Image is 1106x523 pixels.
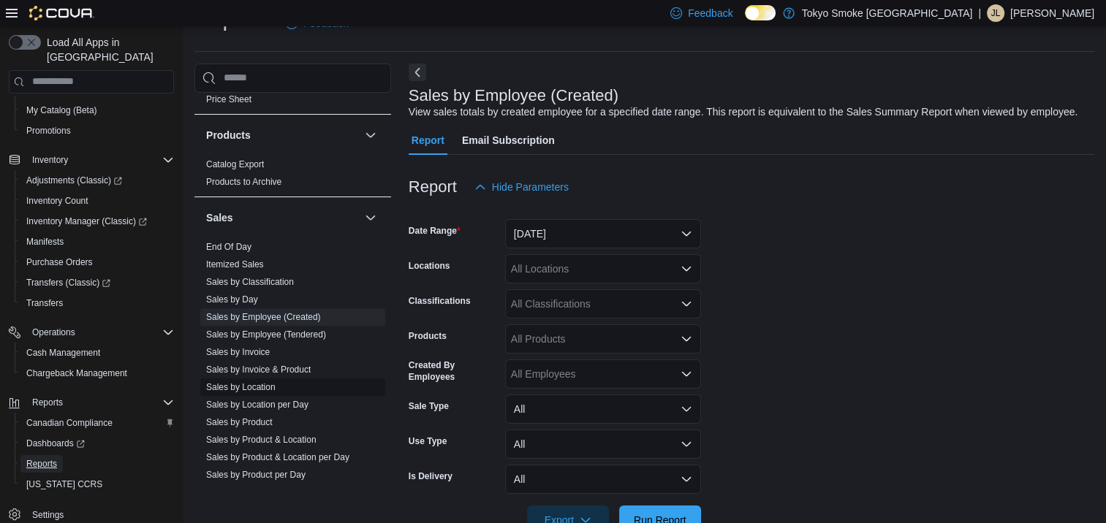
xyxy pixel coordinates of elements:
[26,151,74,169] button: Inventory
[462,126,555,155] span: Email Subscription
[206,312,321,322] a: Sales by Employee (Created)
[194,238,391,489] div: Sales
[20,294,69,312] a: Transfers
[206,128,359,142] button: Products
[20,364,133,382] a: Chargeback Management
[206,311,321,323] span: Sales by Employee (Created)
[206,434,317,446] span: Sales by Product & Location
[15,343,180,363] button: Cash Management
[991,4,1001,22] span: JL
[206,469,306,481] span: Sales by Product per Day
[20,476,108,493] a: [US_STATE] CCRS
[15,211,180,232] a: Inventory Manager (Classic)
[3,150,180,170] button: Inventory
[412,126,444,155] span: Report
[20,102,103,119] a: My Catalog (Beta)
[20,213,153,230] a: Inventory Manager (Classic)
[26,151,174,169] span: Inventory
[15,272,180,293] a: Transfers (Classic)
[469,172,575,202] button: Hide Parameters
[505,465,701,494] button: All
[206,417,273,427] a: Sales by Product
[20,102,174,119] span: My Catalog (Beta)
[505,394,701,424] button: All
[20,233,69,251] a: Manifests
[3,392,180,413] button: Reports
[206,381,276,393] span: Sales by Location
[26,195,88,207] span: Inventory Count
[362,126,379,144] button: Products
[745,5,776,20] input: Dark Mode
[15,454,180,474] button: Reports
[409,400,449,412] label: Sale Type
[20,455,63,473] a: Reports
[206,399,308,411] span: Sales by Location per Day
[206,176,281,188] span: Products to Archive
[26,347,100,359] span: Cash Management
[41,35,174,64] span: Load All Apps in [GEOGRAPHIC_DATA]
[206,259,264,270] span: Itemized Sales
[206,242,251,252] a: End Of Day
[206,294,258,305] a: Sales by Day
[681,298,692,310] button: Open list of options
[15,252,180,272] button: Purchase Orders
[32,509,64,521] span: Settings
[206,400,308,410] a: Sales by Location per Day
[20,476,174,493] span: Washington CCRS
[206,364,311,375] span: Sales by Invoice & Product
[20,122,174,140] span: Promotions
[409,435,447,447] label: Use Type
[26,236,64,248] span: Manifests
[20,172,174,189] span: Adjustments (Classic)
[20,172,128,189] a: Adjustments (Classic)
[206,452,349,462] a: Sales by Product & Location per Day
[15,121,180,141] button: Promotions
[409,359,499,383] label: Created By Employees
[20,253,174,271] span: Purchase Orders
[206,159,264,169] a: Catalog Export
[206,259,264,270] a: Itemized Sales
[206,276,294,288] span: Sales by Classification
[206,93,251,105] span: Price Sheet
[492,180,569,194] span: Hide Parameters
[206,346,270,358] span: Sales by Invoice
[26,297,63,309] span: Transfers
[206,347,270,357] a: Sales by Invoice
[20,253,99,271] a: Purchase Orders
[206,435,317,445] a: Sales by Product & Location
[26,215,147,227] span: Inventory Manager (Classic)
[206,128,251,142] h3: Products
[688,6,732,20] span: Feedback
[681,368,692,380] button: Open list of options
[409,470,452,482] label: Is Delivery
[26,125,71,137] span: Promotions
[26,394,174,411] span: Reports
[20,435,174,452] span: Dashboards
[409,87,618,104] h3: Sales by Employee (Created)
[26,505,174,523] span: Settings
[206,210,233,225] h3: Sales
[32,327,75,338] span: Operations
[32,154,68,166] span: Inventory
[206,294,258,305] span: Sales by Day
[978,4,981,22] p: |
[26,458,57,470] span: Reports
[206,329,326,340] span: Sales by Employee (Tendered)
[409,178,457,196] h3: Report
[26,277,110,289] span: Transfers (Classic)
[20,192,94,210] a: Inventory Count
[20,233,174,251] span: Manifests
[15,170,180,191] a: Adjustments (Classic)
[26,324,174,341] span: Operations
[206,210,359,225] button: Sales
[20,455,174,473] span: Reports
[1010,4,1094,22] p: [PERSON_NAME]
[409,64,426,81] button: Next
[206,177,281,187] a: Products to Archive
[505,219,701,248] button: [DATE]
[20,192,174,210] span: Inventory Count
[206,277,294,287] a: Sales by Classification
[206,329,326,340] a: Sales by Employee (Tendered)
[20,344,174,362] span: Cash Management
